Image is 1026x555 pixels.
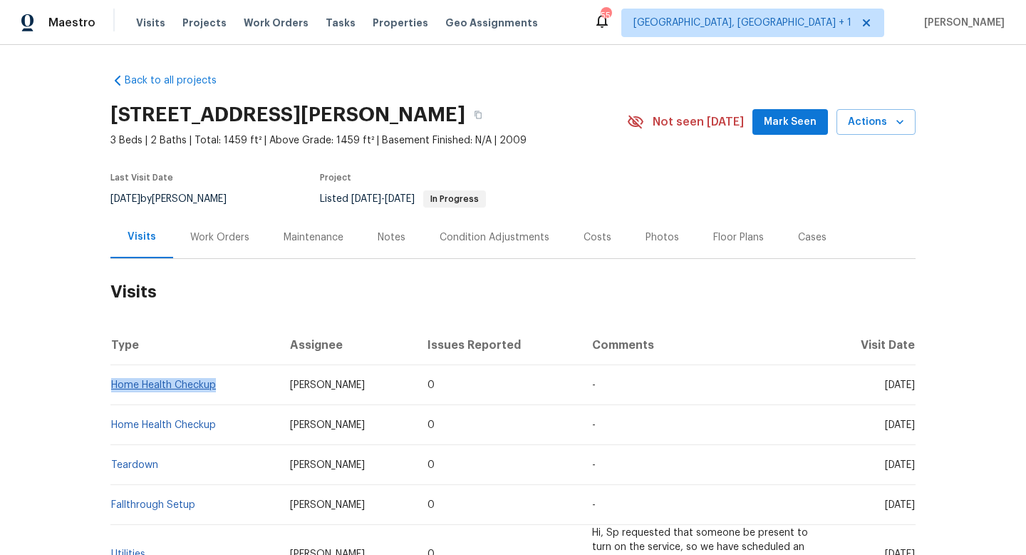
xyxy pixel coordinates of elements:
button: Actions [836,109,916,136]
span: In Progress [425,195,484,203]
span: [GEOGRAPHIC_DATA], [GEOGRAPHIC_DATA] + 1 [633,16,851,30]
div: Cases [798,230,826,245]
span: [PERSON_NAME] [290,380,365,390]
span: - [592,500,596,510]
a: Teardown [111,460,158,470]
span: [PERSON_NAME] [290,460,365,470]
span: Maestro [48,16,95,30]
div: Costs [584,230,611,245]
span: Work Orders [244,16,309,30]
span: - [592,380,596,390]
div: Work Orders [190,230,249,245]
th: Comments [581,325,822,365]
span: 0 [427,380,435,390]
th: Assignee [279,325,417,365]
span: [DATE] [885,380,915,390]
div: Maintenance [284,230,343,245]
button: Mark Seen [752,109,828,136]
div: 55 [601,9,611,23]
span: Visits [136,16,165,30]
div: Photos [646,230,679,245]
span: [DATE] [351,194,381,204]
span: 0 [427,460,435,470]
span: - [592,460,596,470]
span: - [351,194,415,204]
span: Tasks [326,18,356,28]
span: [PERSON_NAME] [290,420,365,430]
span: Projects [182,16,227,30]
span: 0 [427,420,435,430]
span: [DATE] [885,500,915,510]
span: Not seen [DATE] [653,115,744,129]
span: Actions [848,113,904,131]
span: Last Visit Date [110,173,173,182]
div: Condition Adjustments [440,230,549,245]
span: [PERSON_NAME] [290,500,365,510]
h2: Visits [110,259,916,325]
a: Fallthrough Setup [111,500,195,510]
th: Issues Reported [416,325,580,365]
span: [DATE] [110,194,140,204]
span: [DATE] [885,460,915,470]
a: Home Health Checkup [111,380,216,390]
button: Copy Address [465,102,491,128]
th: Type [110,325,279,365]
span: Listed [320,194,486,204]
span: 3 Beds | 2 Baths | Total: 1459 ft² | Above Grade: 1459 ft² | Basement Finished: N/A | 2009 [110,133,627,148]
div: by [PERSON_NAME] [110,190,244,208]
th: Visit Date [822,325,916,365]
a: Home Health Checkup [111,420,216,430]
div: Floor Plans [713,230,764,245]
span: [PERSON_NAME] [918,16,1005,30]
span: Properties [373,16,428,30]
div: Visits [128,230,156,244]
div: Notes [378,230,405,245]
span: Geo Assignments [445,16,538,30]
a: Back to all projects [110,73,247,88]
span: Project [320,173,351,182]
span: [DATE] [385,194,415,204]
span: [DATE] [885,420,915,430]
span: 0 [427,500,435,510]
span: - [592,420,596,430]
h2: [STREET_ADDRESS][PERSON_NAME] [110,108,465,122]
span: Mark Seen [764,113,817,131]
